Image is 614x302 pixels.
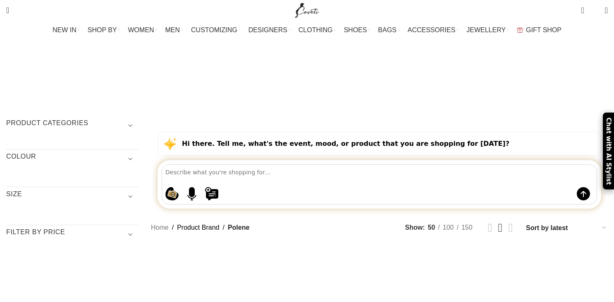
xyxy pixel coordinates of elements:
[248,22,290,38] a: DESIGNERS
[582,4,588,10] span: 0
[517,27,523,33] img: GiftBag
[128,26,154,34] span: WOMEN
[344,22,370,38] a: SHOES
[466,26,506,34] span: JEWELLERY
[53,22,79,38] a: NEW IN
[191,26,237,34] span: CUSTOMIZING
[526,26,561,34] span: GIFT SHOP
[378,26,396,34] span: BAGS
[577,2,588,19] a: 0
[6,228,139,242] h3: Filter by price
[88,26,117,34] span: SHOP BY
[128,22,157,38] a: WOMEN
[299,26,333,34] span: CLOTHING
[191,22,240,38] a: CUSTOMIZING
[408,22,459,38] a: ACCESSORIES
[248,26,287,34] span: DESIGNERS
[88,22,120,38] a: SHOP BY
[517,22,561,38] a: GIFT SHOP
[165,26,180,34] span: MEN
[590,2,599,19] div: My Wishlist
[165,22,183,38] a: MEN
[6,119,139,133] h3: Product categories
[293,6,321,13] a: Site logo
[378,22,399,38] a: BAGS
[6,190,139,204] h3: SIZE
[466,22,509,38] a: JEWELLERY
[6,152,139,166] h3: COLOUR
[344,26,367,34] span: SHOES
[53,26,76,34] span: NEW IN
[2,22,612,38] div: Main navigation
[299,22,336,38] a: CLOTHING
[592,8,598,14] span: 0
[408,26,456,34] span: ACCESSORIES
[2,2,13,19] a: Search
